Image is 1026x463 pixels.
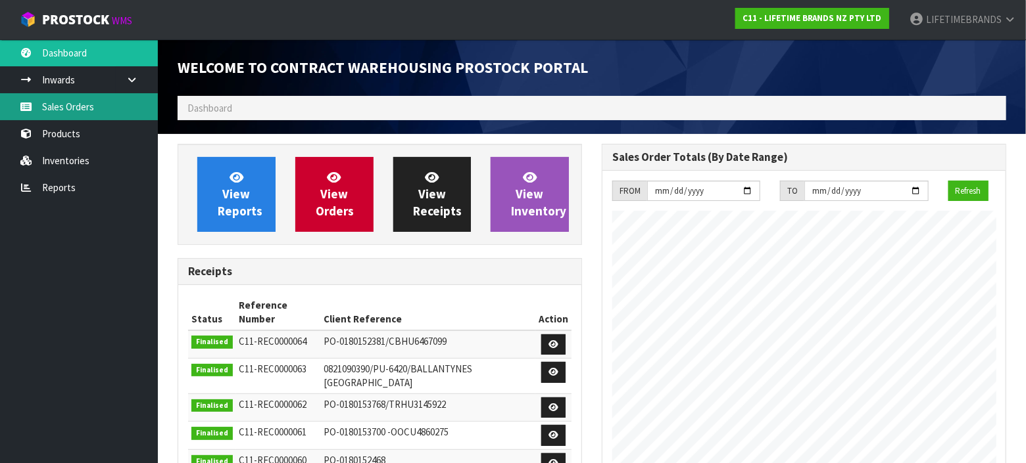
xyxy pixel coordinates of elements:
th: Status [188,295,236,330]
a: ViewReports [197,157,276,232]
th: Client Reference [320,295,535,330]
span: PO-0180152381/CBHU6467099 [324,335,447,347]
strong: C11 - LIFETIME BRANDS NZ PTY LTD [743,12,882,24]
small: WMS [112,14,132,27]
span: Dashboard [187,102,232,114]
span: C11-REC0000062 [239,398,307,410]
div: TO [780,181,804,202]
span: ProStock [42,11,109,28]
span: View Orders [316,169,354,219]
h3: Receipts [188,265,572,278]
span: View Reports [218,169,262,219]
th: Reference Number [236,295,321,330]
a: ViewReceipts [393,157,472,232]
div: FROM [612,181,647,202]
span: C11-REC0000064 [239,335,307,347]
span: View Receipts [414,169,462,219]
span: View Inventory [511,169,566,219]
img: cube-alt.png [20,11,36,28]
span: Finalised [191,364,233,377]
span: Welcome to Contract Warehousing ProStock Portal [178,58,588,77]
span: 0821090390/PU-6420/BALLANTYNES [GEOGRAPHIC_DATA] [324,363,472,389]
span: PO-0180153700 -OOCU4860275 [324,426,449,438]
a: ViewInventory [491,157,569,232]
span: C11-REC0000061 [239,426,307,438]
h3: Sales Order Totals (By Date Range) [612,151,996,164]
a: ViewOrders [295,157,374,232]
button: Refresh [948,181,989,202]
span: Finalised [191,399,233,412]
span: Finalised [191,427,233,440]
span: Finalised [191,336,233,349]
th: Action [535,295,572,330]
span: LIFETIMEBRANDS [926,13,1002,26]
span: PO-0180153768/TRHU3145922 [324,398,446,410]
span: C11-REC0000063 [239,363,307,375]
